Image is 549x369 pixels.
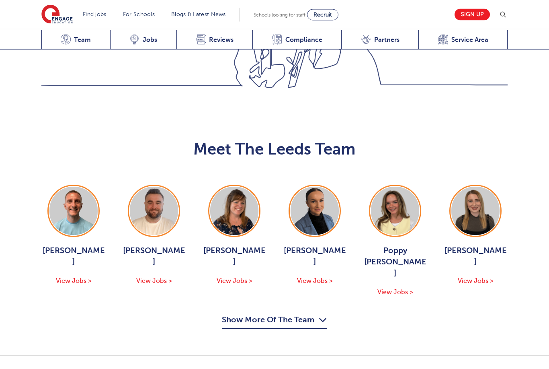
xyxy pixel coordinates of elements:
[41,5,73,25] img: Engage Education
[136,278,172,285] span: View Jobs >
[307,9,338,21] a: Recruit
[74,36,91,44] span: Team
[222,314,327,329] button: Show More Of The Team
[252,30,341,50] a: Compliance
[418,30,508,50] a: Service Area
[41,30,110,50] a: Team
[130,187,178,235] img: Chris Rushton
[171,11,226,17] a: Blogs & Latest News
[110,30,176,50] a: Jobs
[283,245,347,268] span: [PERSON_NAME]
[202,245,266,268] span: [PERSON_NAME]
[443,245,508,268] span: [PERSON_NAME]
[285,36,322,44] span: Compliance
[377,289,413,296] span: View Jobs >
[363,245,427,279] span: Poppy [PERSON_NAME]
[123,11,155,17] a: For Schools
[451,36,488,44] span: Service Area
[83,11,107,17] a: Find jobs
[122,185,186,287] a: [PERSON_NAME] View Jobs >
[209,36,234,44] span: Reviews
[41,245,106,268] span: [PERSON_NAME]
[254,12,305,18] span: Schools looking for staff
[217,278,252,285] span: View Jobs >
[297,278,333,285] span: View Jobs >
[451,187,500,235] img: Layla McCosker
[210,187,258,235] img: Joanne Wright
[283,185,347,287] a: [PERSON_NAME] View Jobs >
[291,187,339,235] img: Holly Johnson
[56,278,92,285] span: View Jobs >
[363,185,427,298] a: Poppy [PERSON_NAME] View Jobs >
[458,278,494,285] span: View Jobs >
[41,185,106,287] a: [PERSON_NAME] View Jobs >
[41,140,508,159] h2: Meet The Leeds Team
[176,30,253,50] a: Reviews
[455,9,490,21] a: Sign up
[341,30,418,50] a: Partners
[202,185,266,287] a: [PERSON_NAME] View Jobs >
[49,187,98,235] img: George Dignam
[443,185,508,287] a: [PERSON_NAME] View Jobs >
[122,245,186,268] span: [PERSON_NAME]
[371,187,419,235] img: Poppy Burnside
[313,12,332,18] span: Recruit
[143,36,157,44] span: Jobs
[374,36,399,44] span: Partners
